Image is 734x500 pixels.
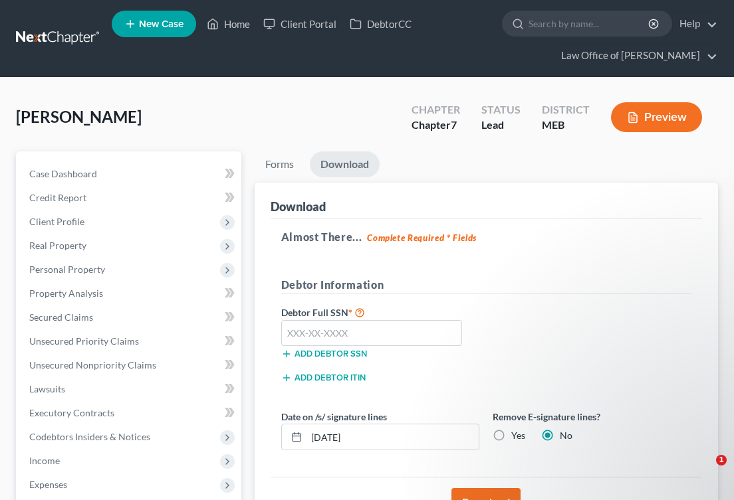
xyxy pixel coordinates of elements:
[271,199,326,214] div: Download
[29,192,86,203] span: Credit Report
[481,118,521,133] div: Lead
[716,455,727,465] span: 1
[29,288,103,299] span: Property Analysis
[29,264,105,275] span: Personal Property
[29,359,156,371] span: Unsecured Nonpriority Claims
[255,151,305,177] a: Forms
[29,455,60,466] span: Income
[611,102,702,132] button: Preview
[412,102,460,118] div: Chapter
[200,12,257,36] a: Home
[281,229,691,245] h5: Almost There...
[29,479,67,490] span: Expenses
[306,424,479,450] input: MM/DD/YYYY
[29,240,86,251] span: Real Property
[673,12,717,36] a: Help
[19,377,241,401] a: Lawsuits
[19,305,241,329] a: Secured Claims
[19,401,241,425] a: Executory Contracts
[281,410,387,424] label: Date on /s/ signature lines
[367,232,477,243] strong: Complete Required * Fields
[29,383,65,394] span: Lawsuits
[281,277,691,293] h5: Debtor Information
[343,12,418,36] a: DebtorCC
[310,151,380,177] a: Download
[29,311,93,323] span: Secured Claims
[29,216,84,227] span: Client Profile
[29,335,139,347] span: Unsecured Priority Claims
[412,118,460,133] div: Chapter
[281,349,367,359] button: Add debtor SSN
[281,373,366,383] button: Add debtor ITIN
[529,11,650,36] input: Search by name...
[275,304,487,320] label: Debtor Full SSN
[29,168,97,179] span: Case Dashboard
[257,12,343,36] a: Client Portal
[29,431,150,442] span: Codebtors Insiders & Notices
[281,320,462,347] input: XXX-XX-XXXX
[29,407,114,418] span: Executory Contracts
[19,186,241,210] a: Credit Report
[689,455,721,487] iframe: Intercom live chat
[542,102,590,118] div: District
[554,44,717,68] a: Law Office of [PERSON_NAME]
[481,102,521,118] div: Status
[19,329,241,353] a: Unsecured Priority Claims
[139,19,183,29] span: New Case
[19,353,241,377] a: Unsecured Nonpriority Claims
[542,118,590,133] div: MEB
[16,107,142,126] span: [PERSON_NAME]
[19,282,241,305] a: Property Analysis
[451,118,457,131] span: 7
[19,162,241,186] a: Case Dashboard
